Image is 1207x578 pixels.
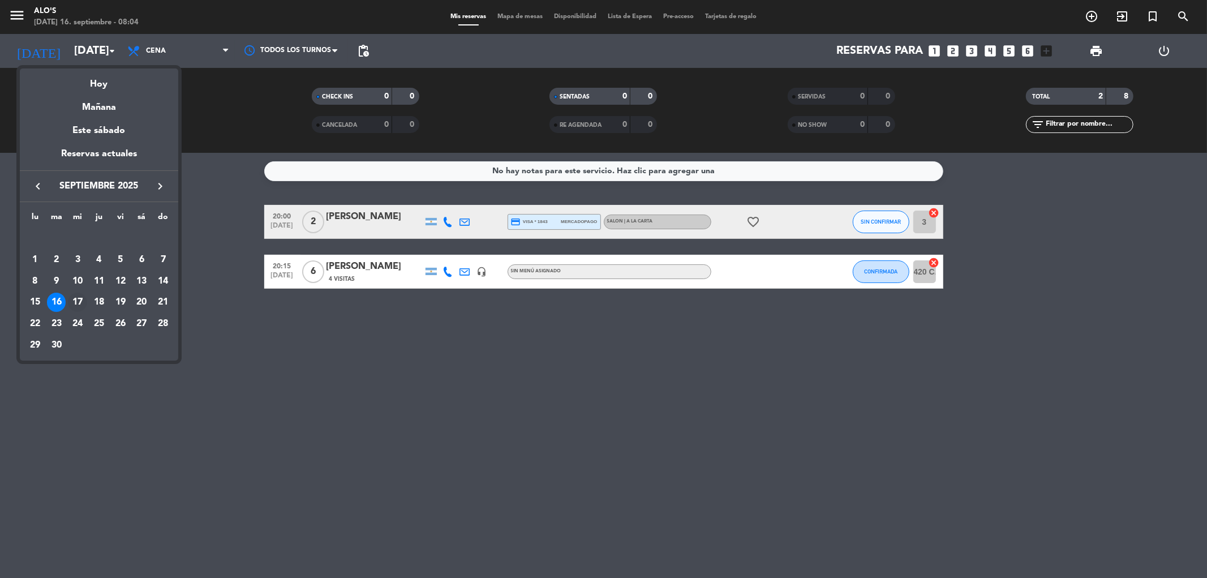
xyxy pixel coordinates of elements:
div: Hoy [20,68,178,92]
td: 8 de septiembre de 2025 [24,271,46,292]
div: Mañana [20,92,178,115]
td: 26 de septiembre de 2025 [110,313,131,335]
td: 18 de septiembre de 2025 [88,292,110,314]
td: 7 de septiembre de 2025 [152,249,174,271]
td: 5 de septiembre de 2025 [110,249,131,271]
td: 27 de septiembre de 2025 [131,313,153,335]
div: 4 [89,250,109,269]
th: lunes [24,211,46,228]
td: 2 de septiembre de 2025 [46,249,67,271]
div: 24 [68,314,87,333]
i: keyboard_arrow_left [31,179,45,193]
button: keyboard_arrow_left [28,179,48,194]
div: 11 [89,272,109,291]
td: 11 de septiembre de 2025 [88,271,110,292]
div: 28 [153,314,173,333]
div: Reservas actuales [20,147,178,170]
td: 1 de septiembre de 2025 [24,249,46,271]
div: 21 [153,293,173,312]
span: septiembre 2025 [48,179,150,194]
td: 17 de septiembre de 2025 [67,292,88,314]
div: 25 [89,314,109,333]
div: 19 [111,293,130,312]
div: 23 [47,314,66,333]
div: 15 [25,293,45,312]
td: 13 de septiembre de 2025 [131,271,153,292]
i: keyboard_arrow_right [153,179,167,193]
td: 21 de septiembre de 2025 [152,292,174,314]
td: SEP. [24,228,174,250]
div: 2 [47,250,66,269]
td: 10 de septiembre de 2025 [67,271,88,292]
div: 30 [47,336,66,355]
div: 7 [153,250,173,269]
div: Este sábado [20,115,178,147]
div: 5 [111,250,130,269]
th: martes [46,211,67,228]
td: 6 de septiembre de 2025 [131,249,153,271]
div: 1 [25,250,45,269]
div: 3 [68,250,87,269]
td: 25 de septiembre de 2025 [88,313,110,335]
div: 12 [111,272,130,291]
th: viernes [110,211,131,228]
div: 13 [132,272,151,291]
td: 24 de septiembre de 2025 [67,313,88,335]
td: 12 de septiembre de 2025 [110,271,131,292]
div: 20 [132,293,151,312]
td: 15 de septiembre de 2025 [24,292,46,314]
div: 8 [25,272,45,291]
div: 9 [47,272,66,291]
td: 30 de septiembre de 2025 [46,335,67,356]
td: 23 de septiembre de 2025 [46,313,67,335]
div: 6 [132,250,151,269]
div: 10 [68,272,87,291]
td: 22 de septiembre de 2025 [24,313,46,335]
div: 27 [132,314,151,333]
td: 19 de septiembre de 2025 [110,292,131,314]
div: 16 [47,293,66,312]
div: 22 [25,314,45,333]
td: 3 de septiembre de 2025 [67,249,88,271]
td: 20 de septiembre de 2025 [131,292,153,314]
td: 4 de septiembre de 2025 [88,249,110,271]
div: 26 [111,314,130,333]
th: sábado [131,211,153,228]
td: 14 de septiembre de 2025 [152,271,174,292]
button: keyboard_arrow_right [150,179,170,194]
td: 28 de septiembre de 2025 [152,313,174,335]
td: 16 de septiembre de 2025 [46,292,67,314]
div: 18 [89,293,109,312]
div: 14 [153,272,173,291]
td: 29 de septiembre de 2025 [24,335,46,356]
div: 17 [68,293,87,312]
div: 29 [25,336,45,355]
th: domingo [152,211,174,228]
th: miércoles [67,211,88,228]
th: jueves [88,211,110,228]
td: 9 de septiembre de 2025 [46,271,67,292]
